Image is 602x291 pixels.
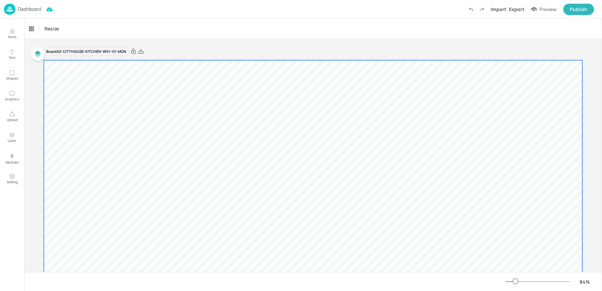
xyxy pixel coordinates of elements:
[465,4,477,15] label: Undo (Ctrl + Z)
[491,6,506,13] div: Import
[477,4,488,15] label: Redo (Ctrl + Y)
[570,6,587,13] div: Publish
[509,6,524,13] div: Export
[4,4,15,15] img: logo-86c26b7e.jpg
[43,25,60,32] span: Resize
[563,4,594,15] button: Publish
[577,278,593,285] div: 84 %
[44,47,128,56] div: Board AZ-CITYHOUSE-KITCHEN-WK1-01-MON
[527,4,561,14] button: Preview
[539,6,557,13] div: Preview
[18,7,41,11] p: Dashboard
